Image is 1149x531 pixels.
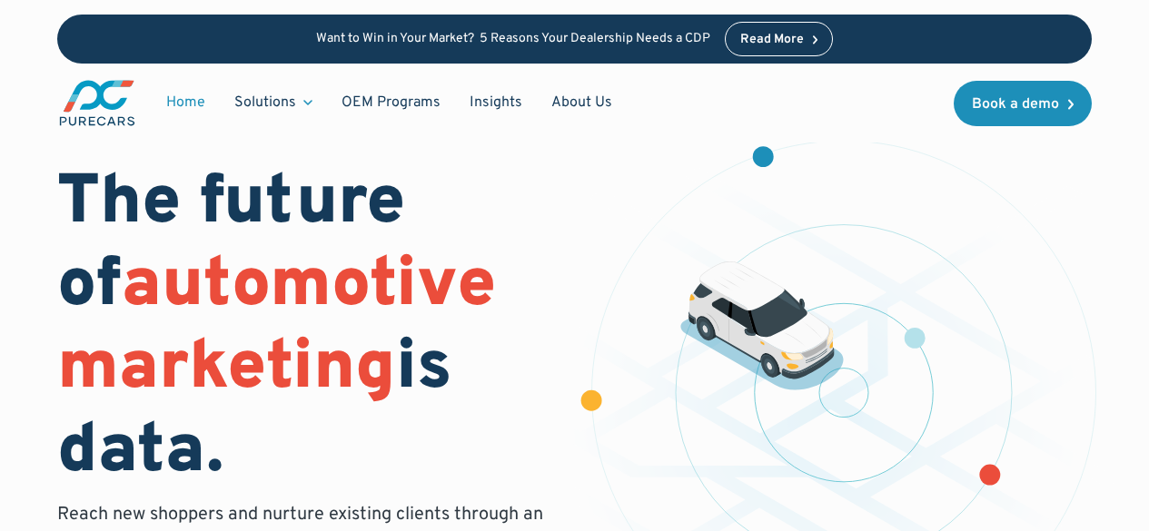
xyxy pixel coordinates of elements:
a: About Us [537,85,627,120]
h1: The future of is data. [57,163,552,495]
p: Want to Win in Your Market? 5 Reasons Your Dealership Needs a CDP [316,32,710,47]
a: Read More [725,22,834,56]
img: purecars logo [57,78,137,128]
div: Read More [740,34,804,46]
a: Insights [455,85,537,120]
a: Home [152,85,220,120]
img: illustration of a vehicle [680,261,844,390]
div: Book a demo [972,97,1059,112]
span: automotive marketing [57,243,496,413]
a: main [57,78,137,128]
a: OEM Programs [327,85,455,120]
a: Book a demo [954,81,1092,126]
div: Solutions [234,93,296,113]
div: Solutions [220,85,327,120]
